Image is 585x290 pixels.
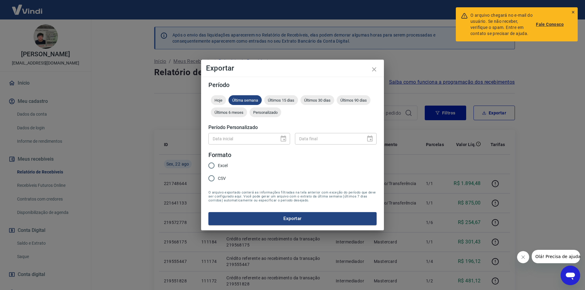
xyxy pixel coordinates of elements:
[218,162,228,169] span: Excel
[208,190,377,202] span: O arquivo exportado conterá as informações filtradas na tela anterior com exceção do período que ...
[264,98,298,103] span: Últimos 15 dias
[206,65,379,72] h4: Exportar
[211,110,247,115] span: Últimos 6 meses
[337,98,370,103] span: Últimos 90 dias
[295,133,361,144] input: DD/MM/YYYY
[300,95,334,105] div: Últimos 30 dias
[517,251,529,263] iframe: Fechar mensagem
[250,107,281,117] div: Personalizado
[211,98,226,103] span: Hoje
[4,4,51,9] span: Olá! Precisa de ajuda?
[211,107,247,117] div: Últimos 6 meses
[208,124,377,131] h5: Período Personalizado
[532,250,580,263] iframe: Mensagem da empresa
[264,95,298,105] div: Últimos 15 dias
[208,133,275,144] input: DD/MM/YYYY
[367,62,381,77] button: close
[208,82,377,88] h5: Período
[211,95,226,105] div: Hoje
[561,266,580,285] iframe: Botão para abrir a janela de mensagens
[229,95,262,105] div: Última semana
[337,95,370,105] div: Últimos 90 dias
[300,98,334,103] span: Últimos 30 dias
[208,151,231,159] legend: Formato
[536,21,564,27] a: Fale Conosco
[250,110,281,115] span: Personalizado
[470,12,536,37] div: O arquivo chegará no e-mail do usuário. Se não receber, verifique o spam. Entre em contato se pre...
[218,175,226,182] span: CSV
[229,98,262,103] span: Última semana
[208,212,377,225] button: Exportar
